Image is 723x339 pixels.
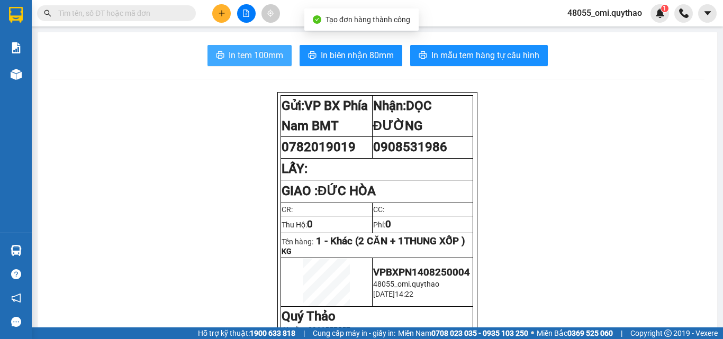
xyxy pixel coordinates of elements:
button: aim [261,4,280,23]
span: DỌC ĐƯỜNG [373,98,432,133]
strong: 0708 023 035 - 0935 103 250 [431,329,528,337]
span: environment [5,70,13,78]
span: check-circle [313,15,321,24]
span: question-circle [11,269,21,279]
span: 0908531986 [373,140,447,154]
button: printerIn tem 100mm [207,45,292,66]
span: 1 - Khác (2 CĂN + 1THUNG XỐP ) [316,235,465,247]
sup: 1 [661,5,668,12]
td: Phí: [372,216,473,233]
p: Tên hàng: [282,235,472,255]
strong: GIAO : [282,184,376,198]
span: | [303,327,305,339]
td: CR: [281,203,373,216]
span: Tạo đơn hàng thành công [326,15,410,24]
span: Cung cấp máy in - giấy in: [313,327,395,339]
span: 0 [385,218,391,230]
img: icon-new-feature [655,8,665,18]
span: printer [419,51,427,61]
span: KG [282,247,292,255]
span: 14:22 [395,290,413,298]
span: VPBXPN1408250004 [373,267,470,278]
span: plus [218,10,225,17]
span: In mẫu tem hàng tự cấu hình [431,49,539,62]
img: warehouse-icon [11,69,22,80]
img: solution-icon [11,42,22,53]
strong: Nhận: [373,98,432,133]
strong: Gửi: [282,98,368,133]
span: 0 [307,218,313,230]
button: file-add [237,4,256,23]
span: 1 [663,5,666,12]
img: logo-vxr [9,7,23,23]
span: caret-down [703,8,712,18]
strong: 1900 633 818 [250,329,295,337]
button: plus [212,4,231,23]
span: ĐỨC HÒA [318,184,376,198]
span: VP BX Phía Nam BMT [282,98,368,133]
span: 48055_omi.quythao [373,280,439,288]
img: warehouse-icon [11,245,22,256]
span: ⚪️ [531,331,534,335]
li: VP VP BX Phía Nam BMT [5,45,73,68]
span: Hotline: [283,325,350,334]
span: Hỗ trợ kỹ thuật: [198,327,295,339]
span: 0782019019 [282,140,356,154]
span: message [11,317,21,327]
strong: Quý Thảo [282,309,336,324]
span: file-add [242,10,250,17]
li: VP DỌC ĐƯỜNG [73,45,141,57]
input: Tìm tên, số ĐT hoặc mã đơn [58,7,183,19]
td: CC: [372,203,473,216]
strong: 0369 525 060 [567,329,613,337]
img: phone-icon [679,8,689,18]
span: 48055_omi.quythao [559,6,650,20]
td: Thu Hộ: [281,216,373,233]
span: | [621,327,622,339]
span: printer [308,51,317,61]
button: caret-down [698,4,717,23]
span: [DATE] [373,290,395,298]
span: printer [216,51,224,61]
strong: LẤY: [282,161,308,176]
li: Quý Thảo [5,5,153,25]
button: printerIn mẫu tem hàng tự cấu hình [410,45,548,66]
span: Miền Nam [398,327,528,339]
span: search [44,10,51,17]
span: 0966557557 [308,325,350,334]
span: aim [267,10,274,17]
span: In biên nhận 80mm [321,49,394,62]
button: printerIn biên nhận 80mm [300,45,402,66]
span: copyright [664,329,672,337]
span: notification [11,293,21,303]
span: In tem 100mm [229,49,283,62]
span: Miền Bắc [537,327,613,339]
